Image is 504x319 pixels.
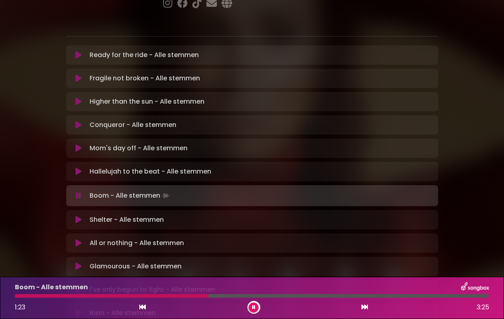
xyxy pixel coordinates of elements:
[461,282,489,292] img: songbox-logo-white.png
[90,74,200,83] p: Fragile not broken - Alle stemmen
[90,97,204,106] p: Higher than the sun - Alle stemmen
[90,167,211,176] p: Hallelujah to the beat - Alle stemmen
[90,120,176,130] p: Conqueror - Alle stemmen
[90,190,171,201] p: Boom - Alle stemmen
[90,143,188,153] p: Mom's day off - Alle stemmen
[90,238,184,248] p: All or nothing - Alle stemmen
[90,50,199,60] p: Ready for the ride - Alle stemmen
[160,190,171,201] img: waveform4.gif
[15,303,25,312] span: 1:23
[90,215,164,225] p: Shelter - Alle stemmen
[15,282,88,292] p: Boom - Alle stemmen
[477,303,489,312] span: 3:25
[90,262,182,271] p: Glamourous - Alle stemmen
